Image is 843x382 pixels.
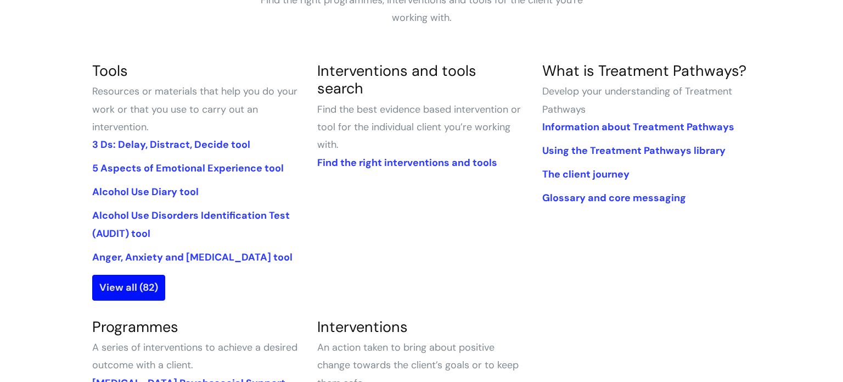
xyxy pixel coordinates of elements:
[317,156,497,169] a: Find the right interventions and tools
[542,61,746,80] a: What is Treatment Pathways?
[92,209,290,240] a: Alcohol Use Disorders Identification Test (AUDIT) tool
[92,162,284,175] a: 5 Aspects of Emotional Experience tool
[92,341,297,372] span: A series of interventions to achieve a desired outcome with a client.
[92,317,178,336] a: Programmes
[317,317,408,336] a: Interventions
[542,85,732,115] span: Develop your understanding of Treatment Pathways
[542,168,630,181] a: The client journey
[542,144,726,157] a: Using the Treatment Pathways library
[92,251,293,264] a: Anger, Anxiety and [MEDICAL_DATA] tool
[317,103,521,152] span: Find the best evidence based intervention or tool for the individual client you’re working with.
[542,191,686,204] a: Glossary and core messaging
[317,61,476,98] a: Interventions and tools search
[92,185,199,198] a: Alcohol Use Diary tool
[92,85,297,134] span: Resources or materials that help you do your work or that you use to carry out an intervention.
[92,275,165,300] a: View all (82)
[542,120,734,134] a: Information about Treatment Pathways
[92,138,250,151] a: 3 Ds: Delay, Distract, Decide tool
[92,61,128,80] a: Tools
